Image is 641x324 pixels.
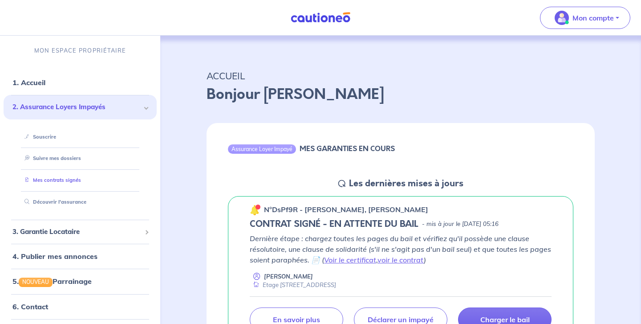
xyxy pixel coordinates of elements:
[572,12,614,23] p: Mon compte
[250,219,552,230] div: state: CONTRACT-SIGNED, Context: NEW,MAYBE-CERTIFICATE,RELATIONSHIP,LESSOR-DOCUMENTS,NOT-ELIGIBLE
[250,281,336,289] div: Etage [STREET_ADDRESS]
[377,255,424,264] a: voir le contrat
[12,302,48,311] a: 6. Contact
[21,155,81,161] a: Suivre mes dossiers
[228,144,296,153] div: Assurance Loyer Impayé
[12,78,45,87] a: 1. Accueil
[300,144,395,153] h6: MES GARANTIES EN COURS
[14,151,146,166] div: Suivre mes dossiers
[264,272,313,281] p: [PERSON_NAME]
[14,173,146,188] div: Mes contrats signés
[287,12,354,23] img: Cautioneo
[4,247,157,265] div: 4. Publier mes annonces
[21,199,86,205] a: Découvrir l'assurance
[207,68,595,84] p: ACCUEIL
[4,272,157,290] div: 5.NOUVEAUParrainage
[4,298,157,316] div: 6. Contact
[14,130,146,144] div: Souscrire
[12,102,141,112] span: 2. Assurance Loyers Impayés
[324,255,376,264] a: Voir le certificat
[12,227,141,237] span: 3. Garantie Locataire
[368,315,434,324] p: Déclarer un impayé
[34,46,126,55] p: MON ESPACE PROPRIÉTAIRE
[250,219,418,230] h5: CONTRAT SIGNÉ - EN ATTENTE DU BAIL
[250,205,260,215] img: 🔔
[14,195,146,209] div: Découvrir l'assurance
[250,233,552,265] p: Dernière étape : chargez toutes les pages du bail et vérifiez qu'il possède une clause résolutoir...
[4,223,157,241] div: 3. Garantie Locataire
[422,220,499,229] p: - mis à jour le [DATE] 05:16
[273,315,320,324] p: En savoir plus
[12,277,92,286] a: 5.NOUVEAUParrainage
[21,134,56,140] a: Souscrire
[4,74,157,91] div: 1. Accueil
[349,178,463,189] h5: Les dernières mises à jours
[264,204,428,215] p: n°DsPf9R - [PERSON_NAME], [PERSON_NAME]
[555,11,569,25] img: illu_account_valid_menu.svg
[207,84,595,105] p: Bonjour [PERSON_NAME]
[4,95,157,119] div: 2. Assurance Loyers Impayés
[21,177,81,183] a: Mes contrats signés
[540,7,630,29] button: illu_account_valid_menu.svgMon compte
[480,315,530,324] p: Charger le bail
[12,252,97,261] a: 4. Publier mes annonces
